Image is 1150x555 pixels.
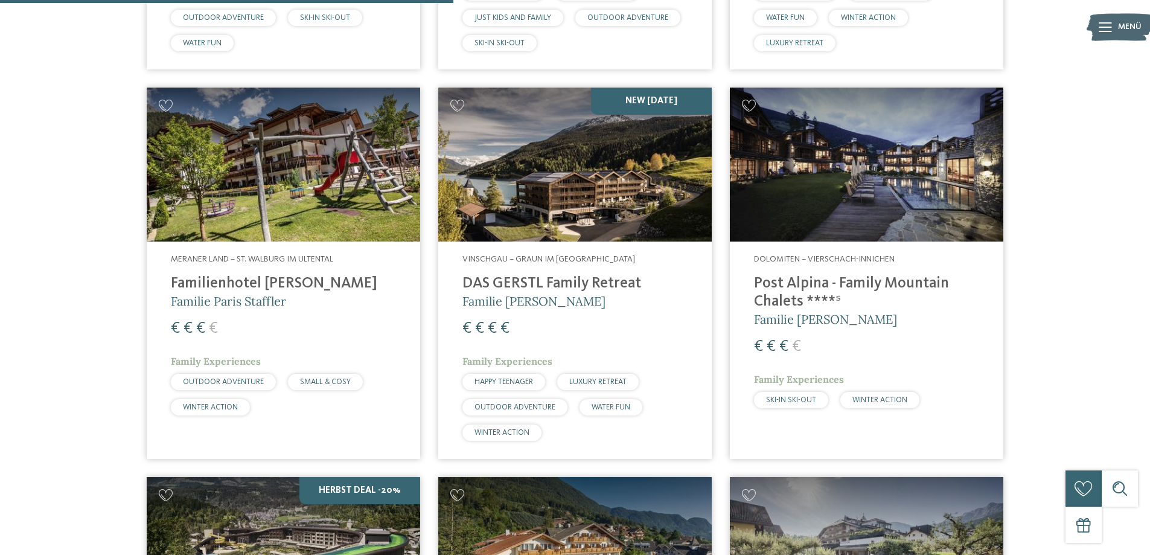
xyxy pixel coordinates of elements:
span: SKI-IN SKI-OUT [766,396,816,404]
span: Familie Paris Staffler [171,294,286,309]
a: Familienhotels gesucht? Hier findet ihr die besten! Dolomiten – Vierschach-Innichen Post Alpina -... [730,88,1003,459]
span: € [792,339,801,354]
span: SMALL & COSY [300,378,351,386]
span: Meraner Land – St. Walburg im Ultental [171,255,333,263]
span: WINTER ACTION [183,403,238,411]
span: € [754,339,763,354]
span: LUXURY RETREAT [569,378,627,386]
span: Family Experiences [171,355,261,367]
span: OUTDOOR ADVENTURE [587,14,668,22]
span: OUTDOOR ADVENTURE [183,14,264,22]
span: WATER FUN [766,14,805,22]
span: € [475,321,484,336]
h4: DAS GERSTL Family Retreat [462,275,688,293]
a: Familienhotels gesucht? Hier findet ihr die besten! Meraner Land – St. Walburg im Ultental Famili... [147,88,420,459]
span: WINTER ACTION [852,396,907,404]
h4: Post Alpina - Family Mountain Chalets ****ˢ [754,275,979,311]
span: € [209,321,218,336]
span: € [767,339,776,354]
span: OUTDOOR ADVENTURE [183,378,264,386]
span: € [184,321,193,336]
span: Familie [PERSON_NAME] [462,294,605,309]
span: € [500,321,510,336]
span: € [171,321,180,336]
span: € [462,321,471,336]
span: € [196,321,205,336]
span: Dolomiten – Vierschach-Innichen [754,255,895,263]
span: Familie [PERSON_NAME] [754,312,897,327]
span: SKI-IN SKI-OUT [300,14,350,22]
span: WINTER ACTION [841,14,896,22]
span: WATER FUN [592,403,630,411]
span: € [488,321,497,336]
a: Familienhotels gesucht? Hier findet ihr die besten! NEW [DATE] Vinschgau – Graun im [GEOGRAPHIC_D... [438,88,712,459]
img: Post Alpina - Family Mountain Chalets ****ˢ [730,88,1003,242]
span: JUST KIDS AND FAMILY [474,14,551,22]
span: HAPPY TEENAGER [474,378,533,386]
span: Vinschgau – Graun im [GEOGRAPHIC_DATA] [462,255,635,263]
span: € [779,339,788,354]
span: Family Experiences [462,355,552,367]
span: WINTER ACTION [474,429,529,437]
img: Familienhotels gesucht? Hier findet ihr die besten! [438,88,712,242]
span: LUXURY RETREAT [766,39,823,47]
img: Familienhotels gesucht? Hier findet ihr die besten! [147,88,420,242]
span: OUTDOOR ADVENTURE [474,403,555,411]
span: Family Experiences [754,373,844,385]
span: WATER FUN [183,39,222,47]
h4: Familienhotel [PERSON_NAME] [171,275,396,293]
span: SKI-IN SKI-OUT [474,39,525,47]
